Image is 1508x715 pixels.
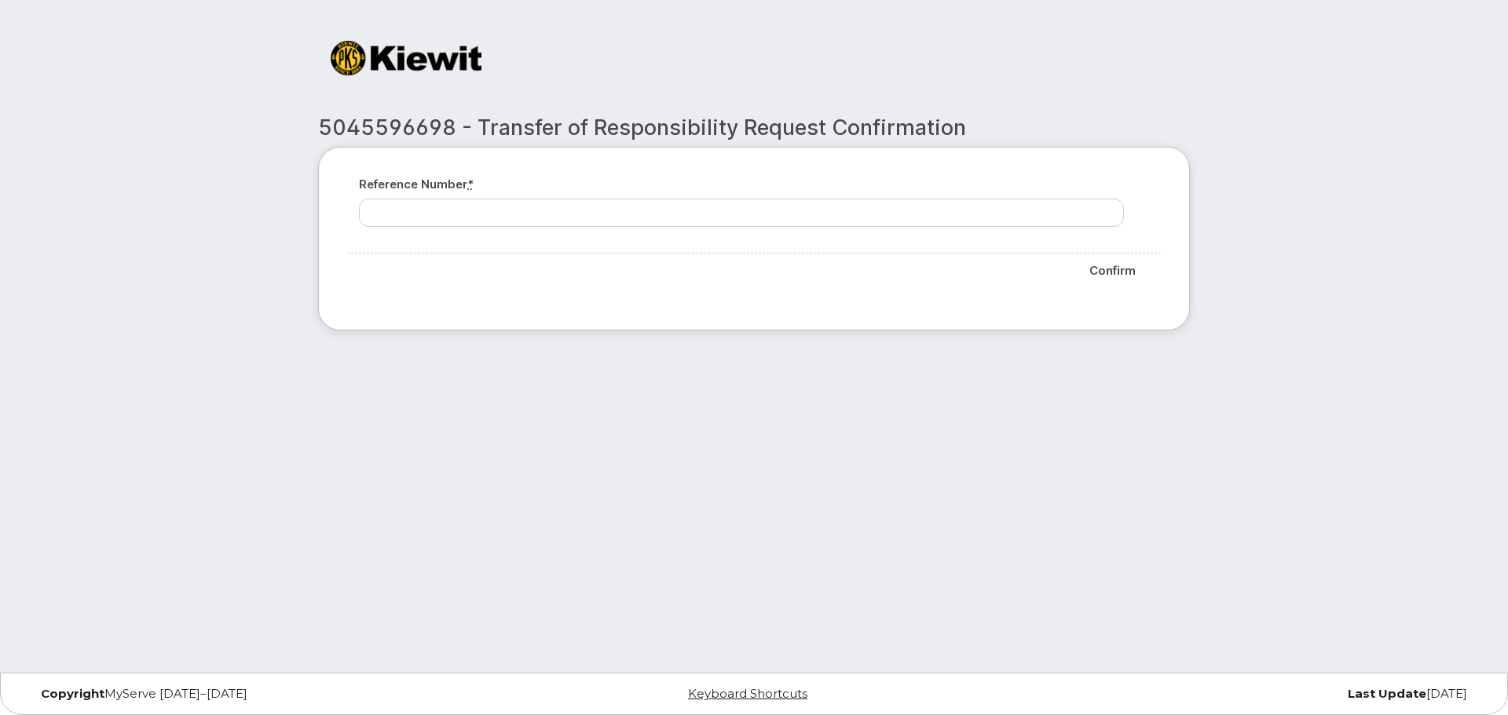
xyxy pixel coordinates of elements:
strong: Copyright [41,686,104,701]
div: [DATE] [996,688,1479,700]
abbr: required [467,177,474,192]
h2: 5045596698 - Transfer of Responsibility Request Confirmation [318,116,1190,140]
img: Kiewit Corporation [331,41,481,75]
strong: Last Update [1348,686,1426,701]
input: Confirm [1076,254,1149,287]
a: Keyboard Shortcuts [688,686,807,701]
label: Reference number [359,176,474,192]
div: MyServe [DATE]–[DATE] [29,688,512,700]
